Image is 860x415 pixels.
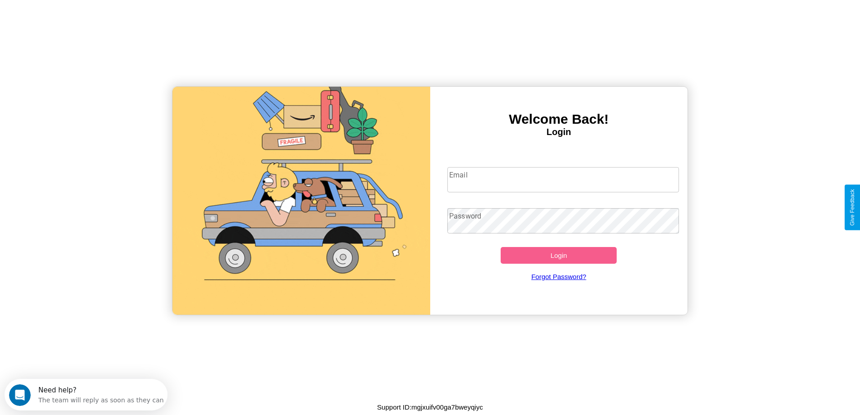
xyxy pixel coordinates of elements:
a: Forgot Password? [443,264,674,289]
div: Need help? [34,8,159,15]
iframe: Intercom live chat [9,384,31,406]
p: Support ID: mgjxuifv00ga7bweyqiyc [377,401,483,413]
h3: Welcome Back! [430,112,688,127]
div: Open Intercom Messenger [4,4,168,28]
div: Give Feedback [849,189,855,226]
img: gif [172,87,430,315]
button: Login [501,247,617,264]
iframe: Intercom live chat discovery launcher [5,379,167,410]
h4: Login [430,127,688,137]
div: The team will reply as soon as they can [34,15,159,24]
